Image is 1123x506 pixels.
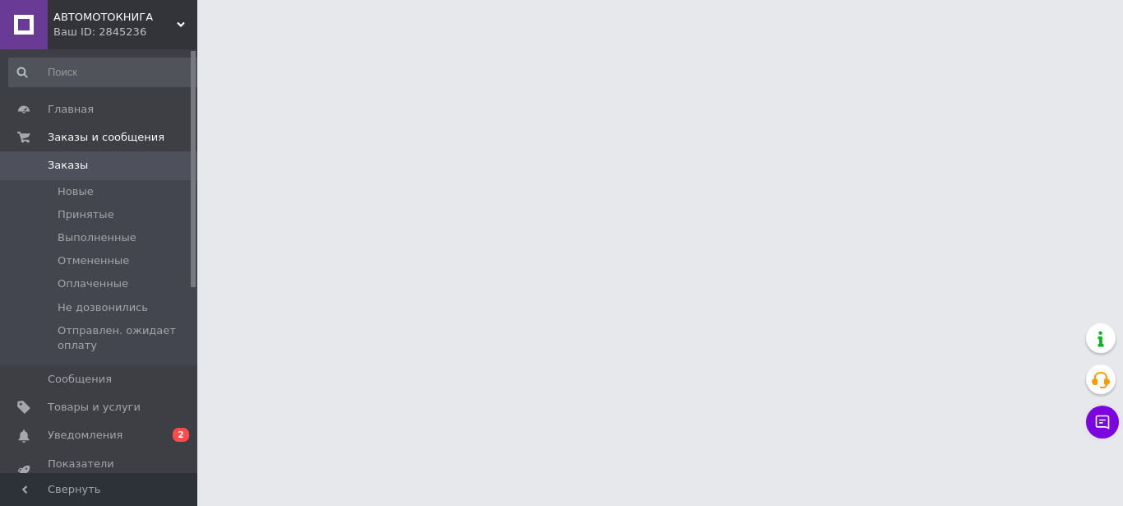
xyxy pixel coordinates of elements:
span: Не дозвонились [58,300,148,315]
span: Выполненные [58,230,136,245]
span: Новые [58,184,94,199]
input: Поиск [8,58,203,87]
span: Заказы [48,158,88,173]
span: Отмененные [58,253,129,268]
span: Показатели работы компании [48,457,152,486]
span: 2 [173,428,189,442]
span: Оплаченные [58,276,128,291]
button: Чат с покупателем [1086,406,1119,439]
span: Принятые [58,207,114,222]
div: Ваш ID: 2845236 [53,25,197,39]
span: Товары и услуги [48,400,141,415]
span: Сообщения [48,372,112,387]
span: Отправлен. ожидает оплату [58,323,201,353]
span: Главная [48,102,94,117]
span: АВТОМОТОКНИГА [53,10,177,25]
span: Заказы и сообщения [48,130,164,145]
span: Уведомления [48,428,122,443]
